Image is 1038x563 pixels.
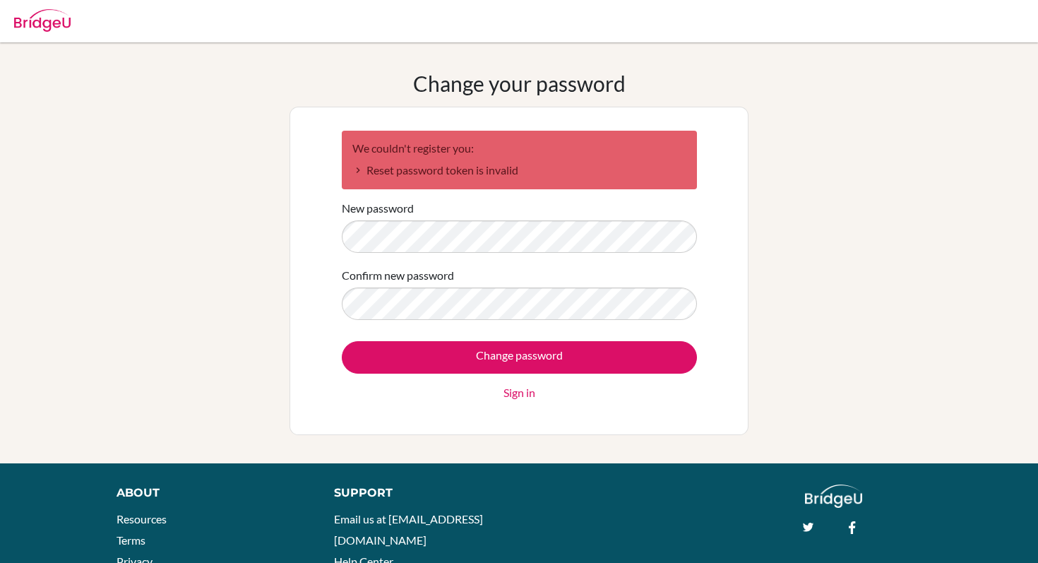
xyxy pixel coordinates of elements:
[342,341,697,374] input: Change password
[342,200,414,217] label: New password
[117,533,145,547] a: Terms
[334,485,505,502] div: Support
[117,512,167,526] a: Resources
[413,71,626,96] h1: Change your password
[352,162,686,179] li: Reset password token is invalid
[334,512,483,547] a: Email us at [EMAIL_ADDRESS][DOMAIN_NAME]
[503,384,535,401] a: Sign in
[117,485,302,502] div: About
[352,141,686,155] h2: We couldn't register you:
[805,485,862,508] img: logo_white@2x-f4f0deed5e89b7ecb1c2cc34c3e3d731f90f0f143d5ea2071677605dd97b5244.png
[14,9,71,32] img: Bridge-U
[342,267,454,284] label: Confirm new password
